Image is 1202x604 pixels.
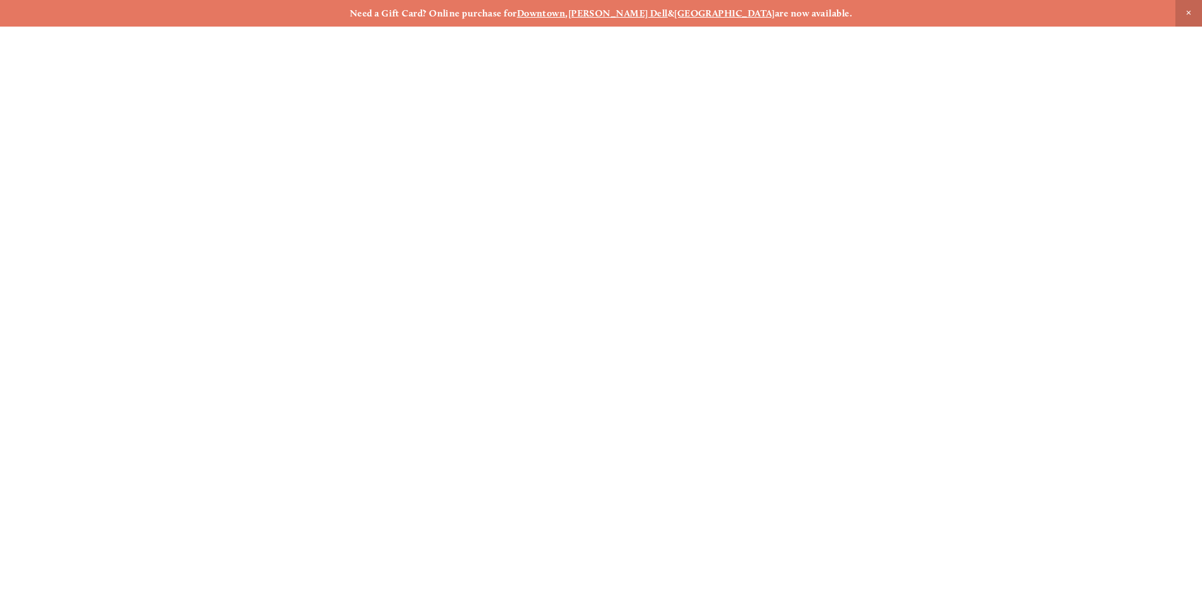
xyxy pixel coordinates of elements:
[668,8,674,19] strong: &
[775,8,852,19] strong: are now available.
[568,8,668,19] a: [PERSON_NAME] Dell
[517,8,566,19] a: Downtown
[674,8,775,19] a: [GEOGRAPHIC_DATA]
[350,8,517,19] strong: Need a Gift Card? Online purchase for
[565,8,568,19] strong: ,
